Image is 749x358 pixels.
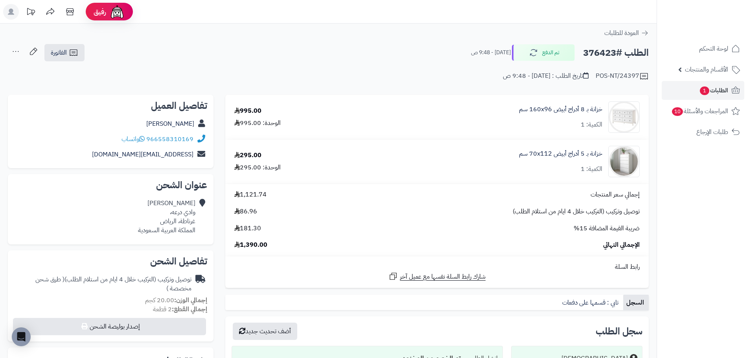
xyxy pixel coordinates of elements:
[699,85,728,96] span: الطلبات
[14,180,207,190] h2: عنوان الشحن
[234,119,281,128] div: الوحدة: 995.00
[35,275,191,293] span: ( طرق شحن مخصصة )
[400,272,486,281] span: شارك رابط السلة نفسها مع عميل آخر
[513,207,640,216] span: توصيل وتركيب (التركيب خلال 4 ايام من استلام الطلب)
[13,318,206,335] button: إصدار بوليصة الشحن
[234,151,261,160] div: 295.00
[172,305,207,314] strong: إجمالي القطع:
[662,39,744,58] a: لوحة التحكم
[234,163,281,172] div: الوحدة: 295.00
[145,296,207,305] small: 20.00 كجم
[662,102,744,121] a: المراجعات والأسئلة10
[685,64,728,75] span: الأقسام والمنتجات
[519,149,602,158] a: خزانة بـ 5 أدراج أبيض ‎70x112 سم‏
[388,272,486,281] a: شارك رابط السلة نفسها مع عميل آخر
[671,106,728,117] span: المراجعات والأسئلة
[591,190,640,199] span: إجمالي سعر المنتجات
[596,327,642,336] h3: سجل الطلب
[699,86,709,95] span: 1
[471,49,511,57] small: [DATE] - 9:48 ص
[609,146,639,177] img: 1747726680-1724661648237-1702540482953-8486464545656-90x90.jpg
[233,323,297,340] button: أضف تحديث جديد
[609,101,639,133] img: 1731233659-1-90x90.jpg
[146,134,193,144] a: 966558310169
[519,105,602,114] a: خزانة بـ 8 أدراج أبيض ‎160x96 سم‏
[94,7,106,17] span: رفيق
[234,106,261,116] div: 995.00
[581,165,602,174] div: الكمية: 1
[696,127,728,138] span: طلبات الإرجاع
[623,295,649,310] a: السجل
[146,119,194,129] a: [PERSON_NAME]
[153,305,207,314] small: 2 قطعة
[234,241,267,250] span: 1,390.00
[109,4,125,20] img: ai-face.png
[234,207,257,216] span: 86.96
[234,190,267,199] span: 1,121.74
[138,199,195,235] div: [PERSON_NAME] وادي درعه، غرناطة، الرياض المملكة العربية السعودية
[44,44,85,61] a: الفاتورة
[14,275,191,293] div: توصيل وتركيب (التركيب خلال 4 ايام من استلام الطلب)
[696,15,742,31] img: logo-2.png
[604,28,639,38] span: العودة للطلبات
[92,150,193,159] a: [EMAIL_ADDRESS][DOMAIN_NAME]
[583,45,649,61] h2: الطلب #376423
[662,123,744,141] a: طلبات الإرجاع
[12,327,31,346] div: Open Intercom Messenger
[672,107,683,116] span: 10
[604,28,649,38] a: العودة للطلبات
[699,43,728,54] span: لوحة التحكم
[121,134,145,144] a: واتساب
[228,263,646,272] div: رابط السلة
[559,295,623,310] a: تابي : قسمها على دفعات
[574,224,640,233] span: ضريبة القيمة المضافة 15%
[662,81,744,100] a: الطلبات1
[512,44,575,61] button: تم الدفع
[51,48,67,57] span: الفاتورة
[503,72,589,81] div: تاريخ الطلب : [DATE] - 9:48 ص
[581,120,602,129] div: الكمية: 1
[14,101,207,110] h2: تفاصيل العميل
[234,224,261,233] span: 181.30
[596,72,649,81] div: POS-NT/24397
[21,4,40,22] a: تحديثات المنصة
[14,257,207,266] h2: تفاصيل الشحن
[603,241,640,250] span: الإجمالي النهائي
[174,296,207,305] strong: إجمالي الوزن:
